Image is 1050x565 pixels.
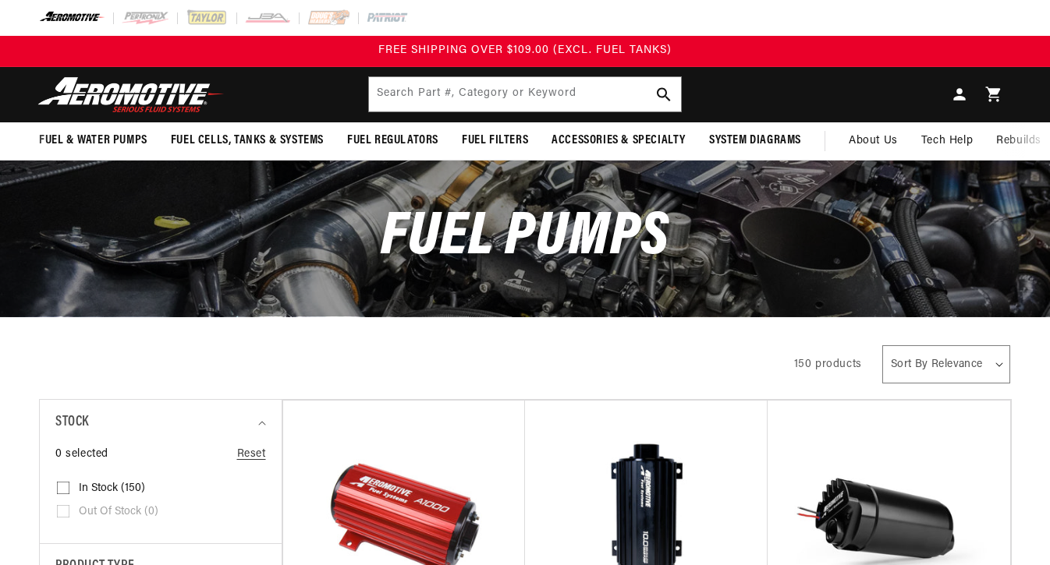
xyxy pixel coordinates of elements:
[39,132,147,149] span: Fuel & Water Pumps
[462,132,528,149] span: Fuel Filters
[369,77,681,111] input: Search Part #, Category or Keyword
[55,400,266,446] summary: Stock (0 selected)
[540,122,697,159] summary: Accessories & Specialty
[34,76,229,113] img: Aeromotive
[347,132,438,149] span: Fuel Regulators
[237,446,266,463] a: Reset
[335,122,450,159] summary: Fuel Regulators
[381,207,669,269] span: Fuel Pumps
[709,132,801,149] span: System Diagrams
[27,122,159,159] summary: Fuel & Water Pumps
[159,122,335,159] summary: Fuel Cells, Tanks & Systems
[996,132,1041,150] span: Rebuilds
[55,446,108,463] span: 0 selected
[450,122,540,159] summary: Fuel Filters
[697,122,813,159] summary: System Diagrams
[837,122,910,160] a: About Us
[647,77,681,111] button: Search Part #, Category or Keyword
[79,482,145,496] span: In stock (150)
[910,122,984,160] summary: Tech Help
[55,411,89,434] span: Stock
[921,132,973,150] span: Tech Help
[79,505,158,519] span: Out of stock (0)
[378,44,672,56] span: FREE SHIPPING OVER $109.00 (EXCL. FUEL TANKS)
[552,132,686,149] span: Accessories & Specialty
[849,135,898,147] span: About Us
[171,132,324,149] span: Fuel Cells, Tanks & Systems
[794,358,862,370] span: 150 products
